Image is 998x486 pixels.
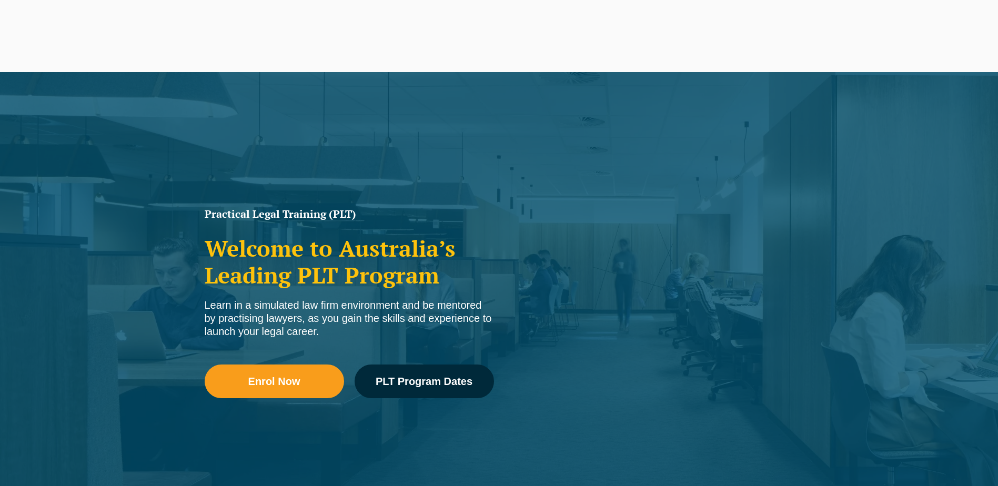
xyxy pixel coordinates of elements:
a: Enrol Now [205,364,344,398]
h1: Practical Legal Training (PLT) [205,209,494,219]
h2: Welcome to Australia’s Leading PLT Program [205,235,494,288]
span: Enrol Now [248,376,300,387]
span: PLT Program Dates [376,376,472,387]
div: Learn in a simulated law firm environment and be mentored by practising lawyers, as you gain the ... [205,299,494,338]
a: PLT Program Dates [355,364,494,398]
